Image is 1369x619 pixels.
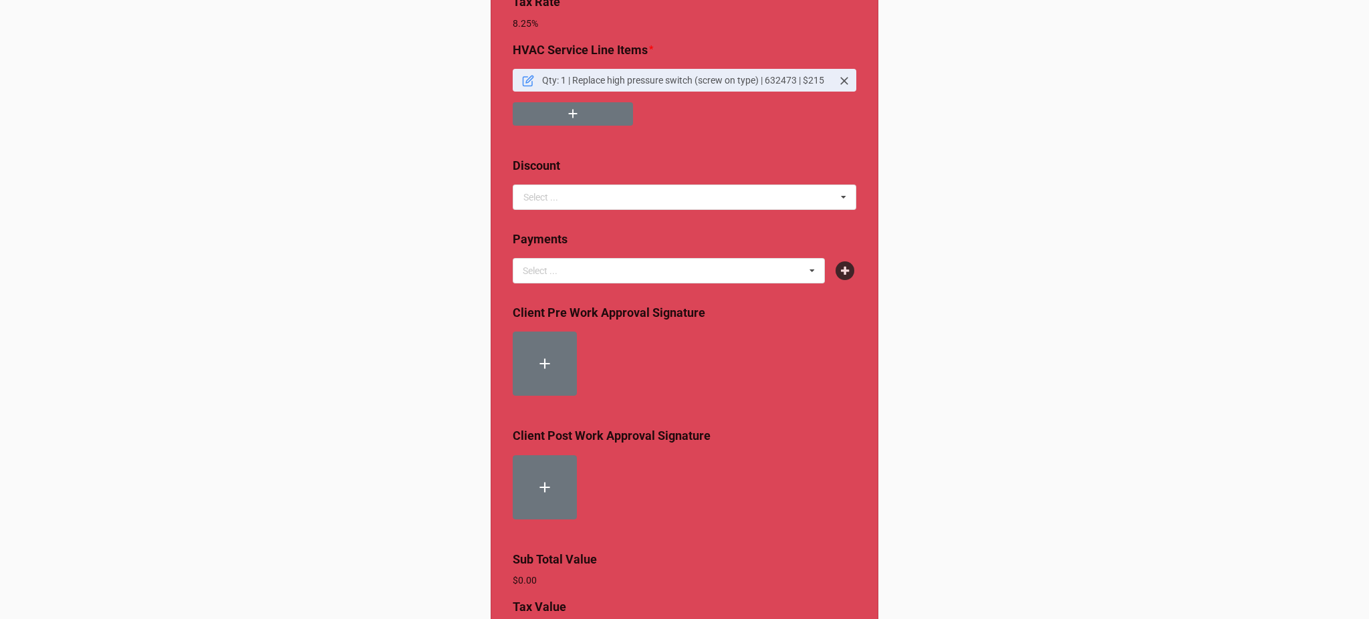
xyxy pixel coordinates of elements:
[513,552,597,566] b: Sub Total Value
[523,193,558,202] div: Select ...
[513,303,705,322] label: Client Pre Work Approval Signature
[513,574,856,587] p: $0.00
[513,41,648,59] label: HVAC Service Line Items
[513,17,856,30] p: 8.25%
[542,74,832,87] p: Qty: 1 | Replace high pressure switch (screw on type) | 632473 | $215
[513,600,566,614] b: Tax Value
[519,263,577,279] div: Select ...
[513,230,568,249] label: Payments
[513,156,560,175] label: Discount
[513,426,711,445] label: Client Post Work Approval Signature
